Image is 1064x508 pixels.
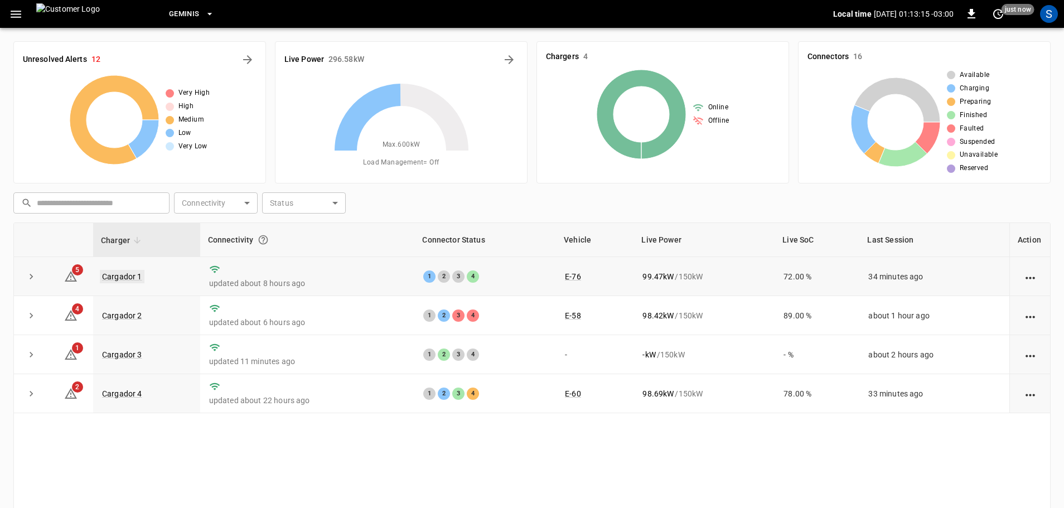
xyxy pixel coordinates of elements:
[104,3,203,17] img: ampcontrol.io logo
[1023,271,1037,282] div: action cell options
[64,271,78,280] a: 5
[642,310,674,321] p: 98.42 kW
[546,51,579,63] h6: Chargers
[467,349,479,361] div: 4
[178,128,191,139] span: Low
[36,3,100,25] img: Customer Logo
[565,389,581,398] a: E-60
[960,163,988,174] span: Reserved
[467,309,479,322] div: 4
[1002,4,1034,15] span: just now
[232,8,263,21] span: Geminis
[284,54,324,66] h6: Live Power
[642,271,766,282] div: / 150 kW
[64,389,78,398] a: 2
[565,272,581,281] a: E-76
[960,149,998,161] span: Unavailable
[102,350,142,359] a: Cargador 3
[209,317,406,328] p: updated about 6 hours ago
[64,350,78,359] a: 1
[23,346,40,363] button: expand row
[423,349,436,361] div: 1
[23,307,40,324] button: expand row
[633,223,775,257] th: Live Power
[423,388,436,400] div: 1
[208,230,407,250] div: Connectivity
[23,54,87,66] h6: Unresolved Alerts
[72,303,83,315] span: 4
[1023,349,1037,360] div: action cell options
[101,234,144,247] span: Charger
[960,83,989,94] span: Charging
[989,5,1007,23] button: set refresh interval
[775,223,859,257] th: Live SoC
[859,296,1009,335] td: about 1 hour ago
[452,388,465,400] div: 3
[64,310,78,319] a: 4
[853,51,862,63] h6: 16
[23,268,40,285] button: expand row
[807,51,849,63] h6: Connectors
[859,223,1009,257] th: Last Session
[708,115,729,127] span: Offline
[438,270,450,283] div: 2
[23,385,40,402] button: expand row
[1023,310,1037,321] div: action cell options
[102,311,142,320] a: Cargador 2
[209,278,406,289] p: updated about 8 hours ago
[209,395,406,406] p: updated about 22 hours ago
[423,309,436,322] div: 1
[642,310,766,321] div: / 150 kW
[72,342,83,354] span: 1
[500,51,518,69] button: Energy Overview
[642,388,766,399] div: / 150 kW
[556,223,633,257] th: Vehicle
[438,349,450,361] div: 2
[102,389,142,398] a: Cargador 4
[565,311,581,320] a: E-58
[239,51,257,69] button: All Alerts
[960,96,992,108] span: Preparing
[253,230,273,250] button: Connection between the charger and our software.
[228,3,282,25] button: Geminis
[583,51,588,63] h6: 4
[874,8,954,20] p: [DATE] 01:13:15 -03:00
[775,296,859,335] td: 89.00 %
[775,374,859,413] td: 78.00 %
[775,257,859,296] td: 72.00 %
[708,102,728,113] span: Online
[328,54,364,66] h6: 296.58 kW
[859,374,1009,413] td: 33 minutes ago
[642,271,674,282] p: 99.47 kW
[642,349,766,360] div: / 150 kW
[452,349,465,361] div: 3
[178,141,207,152] span: Very Low
[833,8,872,20] p: Local time
[209,356,406,367] p: updated 11 minutes ago
[363,157,439,168] span: Load Management = Off
[859,257,1009,296] td: 34 minutes ago
[960,110,987,121] span: Finished
[414,223,556,257] th: Connector Status
[467,270,479,283] div: 4
[467,388,479,400] div: 4
[452,309,465,322] div: 3
[859,335,1009,374] td: about 2 hours ago
[642,388,674,399] p: 98.69 kW
[178,101,194,112] span: High
[438,309,450,322] div: 2
[72,381,83,393] span: 2
[960,137,995,148] span: Suspended
[178,88,210,99] span: Very High
[556,335,633,374] td: -
[775,335,859,374] td: - %
[1040,5,1058,23] div: profile-icon
[100,270,144,283] a: Cargador 1
[423,270,436,283] div: 1
[1023,388,1037,399] div: action cell options
[383,139,420,151] span: Max. 600 kW
[91,54,100,66] h6: 12
[960,70,990,81] span: Available
[960,123,984,134] span: Faulted
[178,114,204,125] span: Medium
